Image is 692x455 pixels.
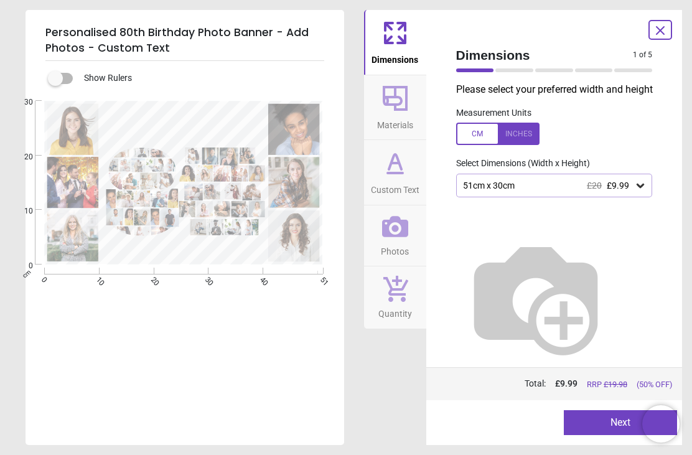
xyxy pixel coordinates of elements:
span: Custom Text [371,178,419,197]
span: 0 [9,261,33,271]
button: Materials [364,75,426,140]
button: Dimensions [364,10,426,75]
h5: Personalised 80th Birthday Photo Banner - Add Photos - Custom Text [45,20,324,61]
label: Select Dimensions (Width x Height) [446,157,590,170]
span: RRP [587,379,627,390]
span: £ [555,378,577,390]
span: Materials [377,113,413,132]
span: £9.99 [607,181,629,190]
div: Total: [455,378,673,390]
span: (50% OFF) [637,379,672,390]
label: Measurement Units [456,107,531,120]
span: 9.99 [560,378,577,388]
button: Next [564,410,677,435]
span: 10 [9,206,33,217]
span: Dimensions [456,46,634,64]
span: Dimensions [372,48,418,67]
span: £20 [587,181,602,190]
div: 51cm x 30cm [462,181,635,191]
div: Show Rulers [55,71,344,86]
span: cm [21,268,32,279]
span: 1 of 5 [633,50,652,60]
button: Quantity [364,266,426,329]
p: Please select your preferred width and height [456,83,663,96]
span: Quantity [378,302,412,321]
span: £ 19.98 [604,380,627,389]
iframe: Brevo live chat [642,405,680,443]
img: Helper for size comparison [456,217,615,377]
span: 20 [9,152,33,162]
button: Custom Text [364,140,426,205]
span: 30 [9,97,33,108]
button: Photos [364,205,426,266]
span: Photos [381,240,409,258]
